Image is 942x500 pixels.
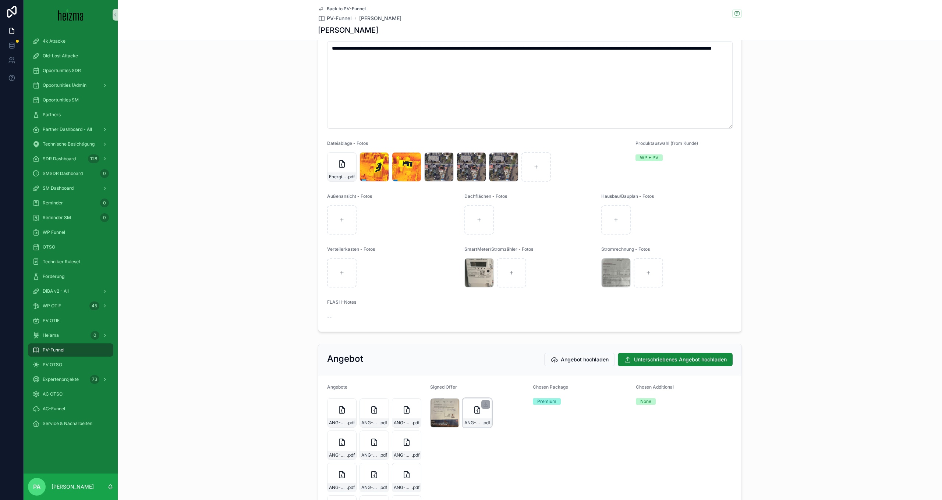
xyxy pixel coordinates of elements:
span: Produktauswahl (from Kunde) [635,140,698,146]
p: [PERSON_NAME] [52,483,94,490]
span: .pdf [412,485,419,490]
a: Back to PV-Funnel [318,6,366,12]
div: Premium [537,398,556,405]
a: Heiama0 [28,329,113,342]
a: 4k Attacke [28,35,113,48]
div: 0 [100,213,109,222]
a: SDR Dashboard128 [28,152,113,165]
span: SDR Dashboard [43,156,76,162]
a: Partners [28,108,113,121]
span: SM Dashboard [43,185,74,191]
div: 0 [91,331,99,340]
a: Opportunities (Admin [28,79,113,92]
h2: Angebot [327,353,363,365]
a: AC OTSO [28,387,113,401]
div: 0 [100,199,109,207]
span: .pdf [347,420,355,426]
a: PV OTIF [28,314,113,327]
span: ANG-PV-533-[PERSON_NAME]-2025-02-20 [394,452,412,458]
a: Techniker Ruleset [28,255,113,268]
span: ANG-PV-533-[PERSON_NAME]-2025-02-20 [329,485,347,490]
span: Technische Besichtigung [43,141,95,147]
span: Partners [43,112,61,118]
span: Angebot hochladen [561,356,609,363]
span: Außenansicht - Fotos [327,193,372,199]
span: Partner Dashboard - All [43,126,92,132]
span: Opportunities (Admin [43,82,86,88]
span: WP Funnel [43,229,65,235]
span: SmartMeter/Stromzähler - Fotos [464,246,533,252]
div: 45 [89,301,99,310]
span: .pdf [482,420,490,426]
span: .pdf [379,420,387,426]
span: Förderung [43,274,64,279]
span: ANG-PV-533-[PERSON_NAME]-2025-02-20 [329,420,347,426]
span: PV-Funnel [43,347,64,353]
a: Opportunities SDR [28,64,113,77]
span: Signed Offer [430,384,457,390]
span: Opportunities SDR [43,68,81,74]
span: WP OTIF [43,303,61,309]
a: [PERSON_NAME] [359,15,401,22]
span: Reminder SM [43,215,71,221]
span: .pdf [412,420,419,426]
div: 73 [90,375,99,384]
span: 4k Attacke [43,38,65,44]
span: -- [327,313,332,321]
span: FLASH-Notes [327,299,356,305]
span: Service & Nacharbeiten [43,421,92,426]
span: ANG-PV-533-[PERSON_NAME]-2025-02-20 [329,452,347,458]
span: DiBA v2 - All [43,288,69,294]
span: ANG-PV-533-[PERSON_NAME]-2025-02-20 [394,420,412,426]
a: WP Funnel [28,226,113,239]
span: Old-Lost Attacke [43,53,78,59]
span: AC-Funnel [43,406,65,412]
button: Unterschriebenes Angebot hochladen [618,353,733,366]
span: Dateiablage - Fotos [327,140,368,146]
a: PV OTSO [28,358,113,371]
h1: [PERSON_NAME] [318,25,378,35]
span: Heiama [43,332,59,338]
span: .pdf [347,452,355,458]
span: .pdf [379,485,387,490]
span: OTSO [43,244,55,250]
span: Verteilerkasten - Fotos [327,246,375,252]
div: None [640,398,651,405]
span: PV OTSO [43,362,62,368]
div: 0 [100,169,109,178]
span: ANG-PV-533-[PERSON_NAME]-2025-02-20 [361,452,379,458]
span: ANG-PV-533-Brantner-2025-02-20-(6)-(1) [464,420,482,426]
a: Partner Dashboard - All [28,123,113,136]
span: Energieertragsbericht_Ölzeltgasse_15 [329,174,347,180]
a: WP OTIF45 [28,299,113,312]
span: ANG-PV-533-[PERSON_NAME]-2025-02-20 [361,485,379,490]
span: Unterschriebenes Angebot hochladen [634,356,727,363]
a: Förderung [28,270,113,283]
span: ANG-PV-533-[PERSON_NAME]-2025-02-20 [361,420,379,426]
a: Expertenprojekte73 [28,373,113,386]
span: .pdf [347,485,355,490]
span: .pdf [379,452,387,458]
span: Stromrechnung - Fotos [601,246,650,252]
span: ANG-PV-533-[PERSON_NAME]-2025-02-20 [394,485,412,490]
span: .pdf [412,452,419,458]
span: Chosen Additional [636,384,674,390]
a: Opportunities SM [28,93,113,107]
a: AC-Funnel [28,402,113,415]
a: Old-Lost Attacke [28,49,113,63]
span: Back to PV-Funnel [327,6,366,12]
button: Angebot hochladen [544,353,615,366]
span: Chosen Package [533,384,568,390]
span: .pdf [347,174,355,180]
span: Techniker Ruleset [43,259,80,265]
span: SMSDR Dashboard [43,171,83,176]
span: PA [33,482,40,491]
a: SMSDR Dashboard0 [28,167,113,180]
span: AC OTSO [43,391,63,397]
span: Hausbau/Bauplan - Fotos [601,193,654,199]
a: SM Dashboard [28,182,113,195]
a: Technische Besichtigung [28,137,113,151]
span: Dachflächen - Fotos [464,193,507,199]
div: 128 [88,154,99,163]
a: Reminder SM0 [28,211,113,224]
